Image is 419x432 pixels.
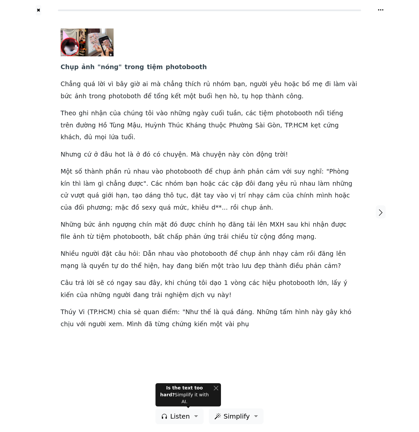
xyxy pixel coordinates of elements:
[82,250,99,258] span: người
[278,233,294,241] span: đồng
[176,262,192,270] span: đang
[241,109,243,118] span: ,
[140,122,142,130] span: ,
[96,233,110,241] span: tiệm
[239,192,246,200] span: trí
[323,122,339,130] span: cứng
[150,233,152,241] span: ,
[87,233,94,241] span: từ
[99,308,113,316] span: HCM
[143,151,151,159] span: đó
[318,180,330,188] span: làm
[94,151,98,159] span: ở
[324,262,337,270] span: cảm
[115,151,125,159] span: hot
[186,180,198,188] span: bạn
[230,204,239,212] span: rồi
[262,279,276,287] span: hiệu
[71,192,85,200] span: vượt
[204,192,214,200] span: tay
[237,92,239,101] span: ,
[102,250,112,258] span: đặt
[163,151,186,159] span: chuyện
[111,204,113,212] span: ;
[307,250,315,258] span: rồi
[226,262,239,270] span: trào
[106,180,125,188] span: chẳng
[286,92,302,101] span: công
[61,151,81,159] span: Nhưng
[336,250,346,258] span: lên
[231,192,236,200] span: vị
[229,122,253,130] span: Phường
[145,192,161,200] span: dáng
[98,80,105,88] span: lời
[61,233,70,241] span: file
[245,80,247,88] span: ,
[315,109,324,118] span: nổi
[61,168,72,176] span: Một
[146,109,154,118] span: tôi
[166,168,202,176] span: photobooth
[87,279,94,287] span: lời
[142,80,148,88] span: ai
[186,151,188,159] span: .
[106,168,121,176] span: phần
[217,192,228,200] span: vào
[259,204,271,212] span: ảnh
[231,279,246,287] span: vòng
[335,192,350,200] span: hoặc
[163,192,173,200] span: thô
[204,80,210,88] span: rủ
[102,192,113,200] span: giới
[96,308,98,316] span: .
[170,221,177,229] span: đó
[313,221,328,229] span: nhận
[147,63,163,71] span: tiệm
[87,204,111,212] span: phương
[101,63,118,71] span: nóng
[332,279,341,287] span: lấy
[144,262,157,270] span: hiện
[334,80,345,88] span: làm
[193,109,208,118] span: ngày
[129,250,138,258] span: hỏi
[191,291,204,299] span: dịch
[143,92,151,101] span: để
[348,80,357,88] span: vài
[98,180,104,188] span: gì
[90,308,96,316] span: TP
[90,291,110,299] span: những
[154,233,164,241] span: bất
[61,279,73,287] span: Câu
[75,168,82,176] span: số
[61,291,74,299] span: kiến
[165,279,174,287] span: khi
[326,168,329,176] span: "
[185,80,201,88] span: thích
[233,80,245,88] span: bạn
[61,180,70,188] span: kín
[73,180,81,188] span: thì
[154,92,169,101] span: tổng
[273,250,288,258] span: nhạy
[118,63,122,71] span: "
[267,122,280,130] span: Gòn
[270,80,282,88] span: yêu
[123,109,143,118] span: chúng
[61,28,114,56] img: avatar1754465020595-1754465020822525106856-61-0-396-640-crop-17544651970321137923192.jpg
[287,221,298,229] span: sau
[285,122,291,130] span: TP
[289,262,303,270] span: điều
[97,279,104,287] span: sẽ
[142,204,156,212] span: sexy
[36,5,41,15] a: ✖
[308,168,321,176] span: nghĩ
[99,122,107,130] span: Hồ
[306,262,321,270] span: phản
[227,109,241,118] span: tuần
[209,122,226,130] span: thuộc
[256,151,272,159] span: động
[215,92,227,101] span: hẹn
[61,122,73,130] span: trên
